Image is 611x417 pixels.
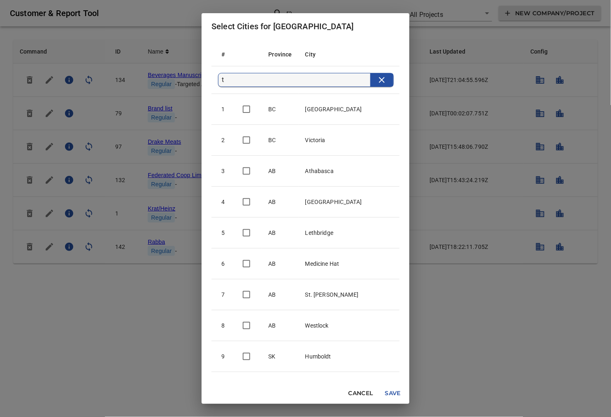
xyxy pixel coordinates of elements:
td: SK [262,341,298,372]
span: Save [383,388,403,398]
td: [GEOGRAPHIC_DATA] [299,94,400,125]
span: Cancel [348,388,373,398]
td: AB [262,218,298,248]
td: Lethbridge [299,218,400,248]
td: AB [262,279,298,310]
td: 6 [211,248,231,279]
h2: Select Cities for [GEOGRAPHIC_DATA] [211,20,400,33]
button: clear [370,73,393,87]
td: 9 [211,341,231,372]
td: AB [262,248,298,279]
td: BC [262,94,298,125]
td: 1 [211,94,231,125]
td: 2 [211,125,231,156]
td: BC [262,125,298,156]
th: # [211,43,231,66]
td: [GEOGRAPHIC_DATA] [299,187,400,218]
td: Westlock [299,310,400,341]
td: Athabasca [299,156,400,187]
input: search [222,73,370,87]
td: AB [262,310,298,341]
td: AB [262,156,298,187]
td: 4 [211,187,231,218]
td: St. [PERSON_NAME] [299,279,400,310]
td: Medicine Hat [299,248,400,279]
td: 5 [211,218,231,248]
td: 10 [211,372,231,403]
td: Humboldt [299,341,400,372]
th: City [299,43,400,66]
td: Prince [PERSON_NAME] [299,372,400,403]
td: Victoria [299,125,400,156]
td: SK [262,372,298,403]
td: 7 [211,279,231,310]
td: 3 [211,156,231,187]
button: Save [380,386,406,401]
td: 8 [211,310,231,341]
td: AB [262,187,298,218]
th: Province [262,43,298,66]
button: Cancel [345,386,376,401]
